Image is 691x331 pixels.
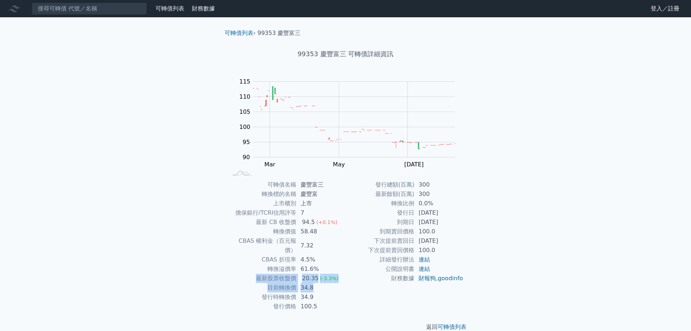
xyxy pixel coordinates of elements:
a: 財務數據 [192,5,215,12]
td: 100.0 [414,227,464,236]
tspan: May [333,161,345,168]
div: 94.5 [301,218,316,227]
tspan: 100 [239,124,250,130]
li: 99353 慶豐富三 [258,29,301,37]
td: 財務數據 [345,274,414,283]
td: 34.8 [296,283,345,292]
a: goodinfo [438,275,463,282]
input: 搜尋可轉債 代號／名稱 [32,3,147,15]
td: 100.0 [414,246,464,255]
td: 61.6% [296,264,345,274]
td: CBAS 權利金（百元報價） [227,236,296,255]
td: 下次提前賣回價格 [345,246,414,255]
td: 公開說明書 [345,264,414,274]
tspan: 105 [239,108,250,115]
tspan: 95 [243,139,250,146]
a: 可轉債列表 [225,30,253,36]
tspan: [DATE] [404,161,424,168]
tspan: 110 [239,93,250,100]
a: 可轉債列表 [155,5,184,12]
td: CBAS 折現率 [227,255,296,264]
td: 0.0% [414,199,464,208]
td: 58.48 [296,227,345,236]
td: 轉換比例 [345,199,414,208]
td: 轉換標的名稱 [227,189,296,199]
div: 聊天小工具 [655,296,691,331]
td: 到期日 [345,218,414,227]
iframe: Chat Widget [655,296,691,331]
tspan: 115 [239,78,250,85]
span: (-3.3%) [320,276,339,281]
tspan: Mar [265,161,276,168]
td: 300 [414,180,464,189]
td: , [414,274,464,283]
td: 發行價格 [227,302,296,311]
td: 發行總額(百萬) [345,180,414,189]
td: 詳細發行辦法 [345,255,414,264]
tspan: 90 [243,154,250,161]
td: [DATE] [414,218,464,227]
li: › [225,29,256,37]
td: 上市 [296,199,345,208]
a: 連結 [419,256,430,263]
td: 轉換價值 [227,227,296,236]
td: 發行日 [345,208,414,218]
td: 最新餘額(百萬) [345,189,414,199]
a: 連結 [419,265,430,272]
td: 轉換溢價率 [227,264,296,274]
td: 7.32 [296,236,345,255]
td: 100.5 [296,302,345,311]
a: 登入／註冊 [645,3,685,14]
td: 慶豐富 [296,189,345,199]
td: 最新股票收盤價 [227,274,296,283]
td: 可轉債名稱 [227,180,296,189]
div: 20.35 [301,274,320,283]
g: Chart [236,78,466,183]
td: 到期賣回價格 [345,227,414,236]
td: 下次提前賣回日 [345,236,414,246]
td: 4.5% [296,255,345,264]
td: 最新 CB 收盤價 [227,218,296,227]
a: 可轉債列表 [438,323,466,330]
td: 擔保銀行/TCRI信用評等 [227,208,296,218]
td: 300 [414,189,464,199]
td: [DATE] [414,236,464,246]
td: 34.9 [296,292,345,302]
td: 7 [296,208,345,218]
td: 目前轉換價 [227,283,296,292]
td: 上市櫃別 [227,199,296,208]
td: 發行時轉換價 [227,292,296,302]
td: [DATE] [414,208,464,218]
span: (+0.1%) [316,219,337,225]
td: 慶豐富三 [296,180,345,189]
h1: 99353 慶豐富三 可轉債詳細資訊 [219,49,472,59]
a: 財報狗 [419,275,436,282]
